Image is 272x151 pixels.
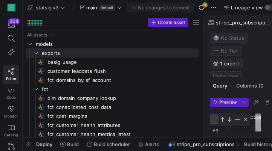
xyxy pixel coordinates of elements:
[177,141,235,147] span: stripe_pro_subscriptions
[47,103,190,112] span: fct_consolidated_cost_data​​​​​​​​​​
[231,5,263,11] span: Lineage view
[220,73,238,79] span: No tags
[99,5,115,11] span: default
[36,5,58,11] span: statsig v3
[3,84,19,103] a: Code
[8,18,20,24] div: 304
[4,133,18,137] span: Catalog
[258,83,265,88] span: (0)
[213,83,227,88] span: Query
[26,57,199,66] a: besig_usage​​​​​​​​​​
[3,1,19,14] a: S
[145,141,159,147] span: Alerts
[47,67,190,75] span: customer_leaddata_flush​​​​​​​​​​
[26,130,199,139] a: fct_customer_health_metrics_latest​​​​​​​​​​
[26,94,199,103] a: dim_domain_company_lookup​​​​​​​​​​
[27,32,47,38] div: All assets
[26,75,199,85] a: fct_domains_by_sf_account​​​​​​​​​​
[26,112,199,121] a: fct_cost_margins​​​​​​​​​​
[233,115,241,124] div: Find in Selection (⌥⌘L)
[3,65,19,84] a: Editor
[219,100,237,105] span: Preview
[26,75,199,85] div: Press SPACE to select this row.
[219,116,225,122] div: Previous Match (⇧Enter)
[26,112,199,121] div: Press SPACE to select this row.
[26,66,199,75] a: customer_leaddata_flush​​​​​​​​​​
[47,112,190,121] span: fct_cost_margins​​​​​​​​​​
[226,116,232,122] div: Next Match (Enter)
[213,48,219,54] img: No tier
[94,141,130,147] span: Build scheduler
[26,94,199,103] div: Press SPACE to select this row.
[210,127,218,134] div: 60
[210,59,243,68] button: 1 expert
[26,3,67,12] button: statsig v3
[26,30,199,39] div: Press SPACE to select this row.
[26,130,199,139] div: Press SPACE to select this row.
[26,39,199,48] div: Press SPACE to select this row.
[4,114,18,118] span: Monitor
[26,103,199,112] div: Press SPACE to select this row.
[3,103,19,121] a: Monitor
[36,40,198,48] span: models
[47,76,190,85] span: fct_domains_by_sf_account​​​​​​​​​​
[47,94,190,103] span: dim_domain_company_lookup​​​​​​​​​​
[3,121,19,140] a: Catalog
[236,83,265,88] span: Columns
[47,58,190,66] span: besig_usage​​​​​​​​​​
[210,33,248,43] button: No statusNo Status
[36,141,52,147] span: Deploy
[220,60,239,66] span: 1 expert
[210,98,240,107] button: Preview
[6,95,16,100] span: Code
[213,35,244,41] span: No Status
[210,71,242,81] button: No tags
[47,130,190,139] span: fct_customer_health_metrics_latest​​​​​​​​​​
[158,20,185,25] span: Create asset
[6,76,17,81] span: Editor
[26,121,199,130] div: Press SPACE to select this row.
[67,141,79,147] span: Build
[213,48,238,54] span: No Tier
[210,46,241,56] button: No tierNo Tier
[57,138,82,151] button: Build
[78,3,124,12] button: maindefault
[8,4,15,11] div: S
[148,18,188,27] button: Create asset
[42,85,198,94] span: fct
[26,66,199,75] div: Press SPACE to select this row.
[3,18,19,32] button: 304
[243,116,249,122] div: Close (Escape)
[26,103,199,112] a: fct_consolidated_cost_data​​​​​​​​​​
[84,138,133,151] button: Build scheduler
[86,5,97,11] span: main
[216,20,270,26] span: stripe_pro_subscriptions
[26,121,199,130] a: fct_customer_health_attributes​​​​​​​​​​
[42,49,198,57] span: exports
[47,121,190,130] span: fct_customer_health_attributes​​​​​​​​​​
[26,57,199,66] div: Press SPACE to select this row.
[135,138,162,151] button: Alerts
[26,85,199,94] div: Press SPACE to select this row.
[213,35,219,41] img: No status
